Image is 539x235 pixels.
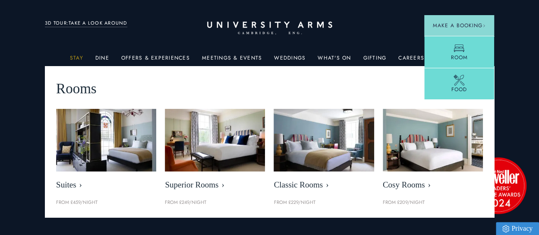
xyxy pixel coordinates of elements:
[424,15,494,36] button: Make a BookingArrow icon
[274,55,306,66] a: Weddings
[466,153,530,218] img: image-2524eff8f0c5d55edbf694693304c4387916dea5-1501x1501-png
[318,55,351,66] a: What's On
[451,54,467,61] span: Room
[56,109,156,171] img: image-21e87f5add22128270780cf7737b92e839d7d65d-400x250-jpg
[383,109,483,171] img: image-0c4e569bfe2498b75de12d7d88bf10a1f5f839d4-400x250-jpg
[451,86,467,93] span: Food
[207,22,332,35] a: Home
[202,55,262,66] a: Meetings & Events
[424,36,494,68] a: Room
[121,55,190,66] a: Offers & Experiences
[165,180,265,190] span: Superior Rooms
[56,109,156,194] a: image-21e87f5add22128270780cf7737b92e839d7d65d-400x250-jpg Suites
[70,55,83,66] a: Stay
[496,222,539,235] a: Privacy
[433,22,485,29] span: Make a Booking
[424,68,494,100] a: Food
[165,109,265,171] img: image-5bdf0f703dacc765be5ca7f9d527278f30b65e65-400x250-jpg
[383,199,483,206] p: From £209/night
[274,109,374,194] a: image-7eccef6fe4fe90343db89eb79f703814c40db8b4-400x250-jpg Classic Rooms
[56,77,97,100] span: Rooms
[56,180,156,190] span: Suites
[56,199,156,206] p: From £459/night
[363,55,386,66] a: Gifting
[45,19,127,27] a: 3D TOUR:TAKE A LOOK AROUND
[274,109,374,171] img: image-7eccef6fe4fe90343db89eb79f703814c40db8b4-400x250-jpg
[274,180,374,190] span: Classic Rooms
[383,180,483,190] span: Cosy Rooms
[95,55,109,66] a: Dine
[274,199,374,206] p: From £229/night
[482,24,485,27] img: Arrow icon
[165,109,265,194] a: image-5bdf0f703dacc765be5ca7f9d527278f30b65e65-400x250-jpg Superior Rooms
[398,55,424,66] a: Careers
[165,199,265,206] p: From £249/night
[383,109,483,194] a: image-0c4e569bfe2498b75de12d7d88bf10a1f5f839d4-400x250-jpg Cosy Rooms
[502,225,509,232] img: Privacy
